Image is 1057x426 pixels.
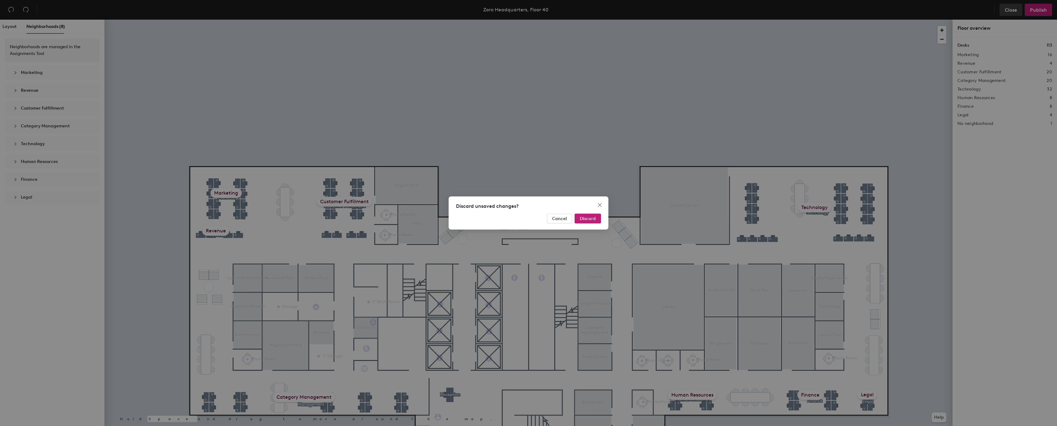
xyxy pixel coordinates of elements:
span: Cancel [552,216,567,221]
span: close [597,203,602,207]
button: Close [595,200,605,210]
button: Discard [575,214,601,223]
button: Cancel [547,214,572,223]
span: Discard [580,216,596,221]
div: Discard unsaved changes? [456,203,601,210]
span: Close [595,203,605,207]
